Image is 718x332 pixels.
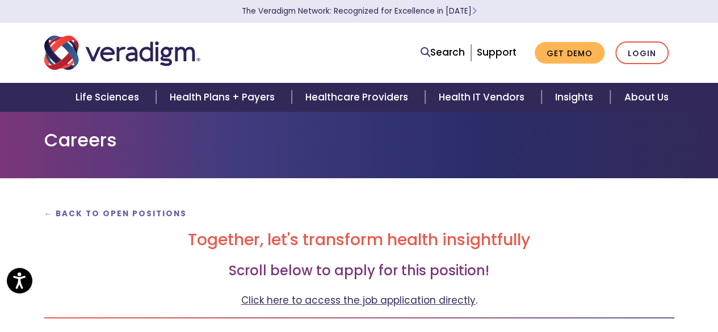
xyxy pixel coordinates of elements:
a: Health IT Vendors [425,83,541,112]
a: About Us [610,83,682,112]
img: Veradigm logo [44,34,200,72]
a: Health Plans + Payers [156,83,292,112]
a: Click here to access the job application directly [241,293,476,307]
h2: Together, let's transform health insightfully [44,230,674,250]
a: Healthcare Providers [292,83,425,112]
a: Life Sciences [62,83,156,112]
a: Get Demo [535,42,604,64]
p: . [44,293,674,308]
a: Login [615,41,669,65]
a: Insights [541,83,610,112]
a: Search [421,45,465,60]
span: Learn More [472,6,477,16]
a: Support [477,45,517,59]
h3: Scroll below to apply for this position! [44,263,674,279]
a: The Veradigm Network: Recognized for Excellence in [DATE]Learn More [242,6,477,16]
a: ← Back to Open Positions [44,208,187,219]
h1: Careers [44,129,674,151]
